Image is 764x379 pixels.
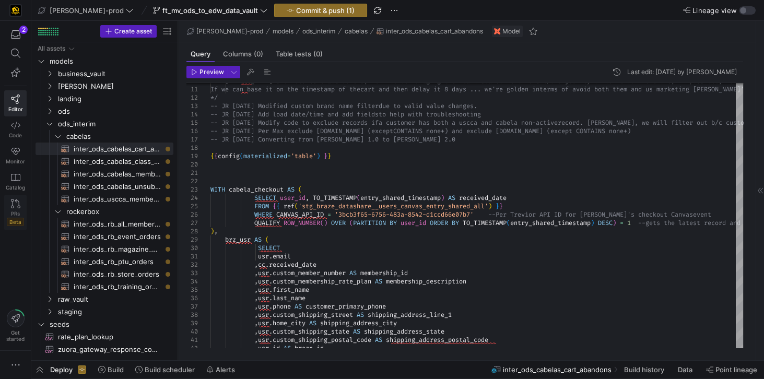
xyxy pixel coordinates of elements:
button: Data [673,361,699,378]
span: AS [284,344,291,352]
a: inter_ods_cabelas_membership_purchase​​​​​​​​​​ [36,168,173,180]
span: shipping_address_line_1 [368,311,452,319]
span: Alerts [216,365,235,374]
span: Monitor [6,158,25,164]
span: Build history [624,365,664,374]
span: . [269,277,273,286]
button: Getstarted [4,305,27,346]
span: inter_ods_rb_ptu_orders​​​​​​​​​​ [74,256,161,268]
span: Code [9,132,22,138]
a: rate_plan_lookup​​​​​​ [36,330,173,343]
div: 14 [186,110,198,119]
span: FROM [254,202,269,210]
span: entry_shared_timestamp [360,194,441,202]
span: -- JR [DATE] Modify code to exclude records if [210,119,379,127]
span: membership_id [360,269,408,277]
span: config [218,152,240,160]
span: . [269,311,273,319]
button: Create asset [100,25,157,38]
span: { [273,202,276,210]
span: home_city [273,319,305,327]
span: a customer has both a uscca and cabela non-active [379,119,558,127]
span: (0) [254,51,263,57]
div: All assets [38,45,65,52]
a: inter_ods_rb_all_membership_sale​​​​​​​​​​ [36,218,173,230]
span: CONTAINS none+) and exclude [DOMAIN_NAME] (exc [393,127,561,135]
div: Press SPACE to select this row. [36,180,173,193]
span: Beta [7,218,24,226]
span: . [265,260,269,269]
span: TO_TIMESTAMP [463,219,507,227]
span: custom_shipping_postal_code [273,336,371,344]
div: 27 [186,219,198,227]
span: ( [320,219,324,227]
button: 2 [4,25,27,44]
span: ORDER [430,219,448,227]
span: materialized [243,152,287,160]
span: Build [108,365,124,374]
span: inter_ods_cabelas_cart_abandons​​​​​​​​​​ [74,143,161,155]
a: inter_ods_rb_store_orders​​​​​​​​​​ [36,268,173,280]
div: 17 [186,135,198,144]
a: inter_ods_cabelas_cart_abandons​​​​​​​​​​ [36,143,173,155]
span: WITH [210,185,225,194]
span: Data [678,365,692,374]
div: Press SPACE to select this row. [36,218,173,230]
span: models [273,28,293,35]
div: Press SPACE to select this row. [36,168,173,180]
span: inter_ods_cabelas_membership_purchase​​​​​​​​​​ [74,168,161,180]
span: AS [309,319,316,327]
span: usr [258,286,269,294]
span: cabelas [66,131,172,143]
div: 28 [186,227,198,235]
span: Query [191,51,210,57]
span: { [276,202,280,210]
button: [PERSON_NAME]-prod [184,25,266,38]
span: Catalog [6,184,25,191]
span: inter_ods_cabelas_cart_abandons [503,365,612,374]
span: ( [265,235,269,244]
div: Press SPACE to select this row. [36,80,173,92]
span: -- JR [DATE] Per Max exclude [DOMAIN_NAME] (except [210,127,393,135]
span: -- JR [DATE] Add load date/time and add fields [210,110,379,119]
span: . [269,286,273,294]
div: Press SPACE to select this row. [36,280,173,293]
button: inter_ods_cabelas_cart_abandons [374,25,486,38]
span: inter_ods_cabelas_class_event_registrants​​​​​​​​​​ [74,156,161,168]
div: 19 [186,152,198,160]
span: custom_member_number [273,269,346,277]
span: ft_mv_ods_to_edw_data_vault [162,6,258,15]
span: id [273,344,280,352]
button: [PERSON_NAME]-prod [36,4,136,17]
span: ) [210,227,214,235]
span: , [254,319,258,327]
span: --Per Trevior API ID for [PERSON_NAME]'s checkout Canvas [488,210,693,219]
div: 11 [186,85,198,93]
span: Point lineage [715,365,757,374]
span: 'stg_braze_datashare__users_canvas_entry_shared_al [298,202,481,210]
span: l' [481,202,488,210]
span: ods [58,105,172,117]
div: 40 [186,327,198,336]
span: { [214,152,218,160]
span: , [254,286,258,294]
span: usr [258,311,269,319]
div: 33 [186,269,198,277]
span: AS [448,194,455,202]
div: 39 [186,319,198,327]
span: AS [295,302,302,311]
div: Press SPACE to select this row. [36,117,173,130]
span: usr [258,327,269,336]
span: } [324,152,327,160]
span: email [273,252,291,260]
span: TO_TIMESTAMP [313,194,357,202]
span: raw_vault [58,293,172,305]
span: (0) [313,51,323,57]
a: inter_ods_cabelas_unsubscribe​​​​​​​​​​ [36,180,173,193]
span: = [287,152,291,160]
a: inter_ods_cabelas_class_event_registrants​​​​​​​​​​ [36,155,173,168]
img: https://storage.googleapis.com/y42-prod-data-exchange/images/uAsz27BndGEK0hZWDFeOjoxA7jCwgK9jE472... [10,5,21,16]
a: Code [4,116,27,143]
span: WHERE [254,210,273,219]
span: terms of avoid both them and us marketing [PERSON_NAME]'s [539,85,748,93]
